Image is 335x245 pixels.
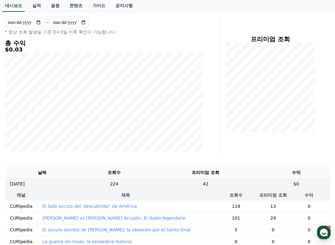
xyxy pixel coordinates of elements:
td: 0 [258,224,288,236]
th: 수익 [262,167,330,178]
h4: 프리미엄 조회 [226,36,315,43]
td: 101 [214,212,258,224]
th: 프리미엄 조회 [149,167,262,178]
th: 프리미엄 조회 [258,190,288,201]
span: 홈 [55,237,59,242]
p: ~ [45,19,49,26]
h5: $0.03 [5,47,203,53]
a: 홈 [2,228,112,243]
p: * 영상 조회 발생일 기준 D+3일 이후 확인이 가능합니다. [5,29,203,35]
button: El lado oscuro del ‘descubridor’ de América [42,203,137,210]
th: 수익 [288,190,330,201]
td: CURIpedia [5,201,38,213]
th: 제목 [38,190,214,201]
button: La guerra sin rosas: la verdadera historia [42,239,132,245]
th: 채널 [5,190,38,201]
td: 29 [258,212,288,224]
td: 0 [288,201,330,213]
th: 조회수 [214,190,258,201]
td: 0 [288,224,330,236]
a: 대화 [112,228,223,243]
th: 조회수 [79,167,149,178]
p: [DATE] [10,181,25,187]
td: $0 [262,178,330,190]
td: CURIpedia [5,212,38,224]
td: 0 [288,212,330,224]
button: [PERSON_NAME] vs [PERSON_NAME] de León: El duelo legendario [42,215,185,221]
a: 설정 [223,228,333,243]
h4: 총 수익 [5,40,203,47]
button: El oscuro secreto de [PERSON_NAME]: la obsesión por el Santo Grial [42,227,190,233]
span: 대화 [163,237,172,243]
th: 날짜 [5,167,79,178]
td: 118 [214,201,258,213]
td: 42 [149,178,262,190]
td: 5 [214,224,258,236]
td: 224 [79,178,149,190]
td: 13 [258,201,288,213]
td: CURIpedia [5,224,38,236]
span: 설정 [274,237,282,242]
